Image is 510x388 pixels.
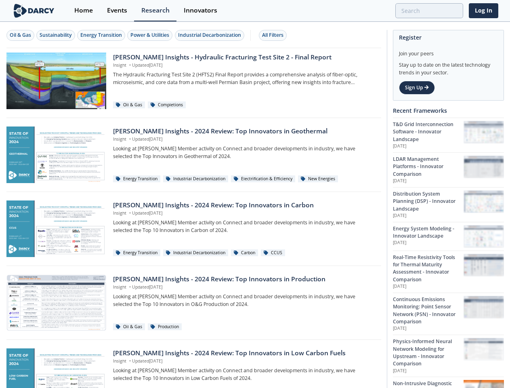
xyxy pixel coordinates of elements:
[231,175,295,183] div: Electrification & Efficiency
[231,249,258,257] div: Carbon
[393,121,464,143] div: T&D Grid Interconnection Software - Innovator Landscape
[113,284,375,291] p: Insight Updated [DATE]
[40,32,72,39] div: Sustainability
[399,57,498,76] div: Stay up to date on the latest technology trends in your sector.
[107,7,127,14] div: Events
[113,200,375,210] div: [PERSON_NAME] Insights - 2024 Review: Top Innovators in Carbon
[113,323,145,331] div: Oil & Gas
[77,30,125,41] button: Energy Transition
[128,62,132,68] span: •
[393,338,464,368] div: Physics-Informed Neural Network Modeling for Upstream - Innovator Comparison
[113,53,375,62] div: [PERSON_NAME] Insights - Hydraulic Fracturing Test Site 2 - Final Report
[6,274,381,331] a: Darcy Insights - 2024 Review: Top Innovators in Production preview [PERSON_NAME] Insights - 2024 ...
[184,7,217,14] div: Innovators
[148,101,186,109] div: Completions
[393,187,504,222] a: Distribution System Planning (DSP) - Innovator Landscape [DATE] Distribution System Planning (DSP...
[148,323,182,331] div: Production
[113,249,160,257] div: Energy Transition
[113,62,375,69] p: Insight Updated [DATE]
[113,101,145,109] div: Oil & Gas
[127,30,172,41] button: Power & Utilities
[113,71,375,86] p: The Hydraulic Fracturing Test Site 2 (HFTS2) Final Report provides a comprehensive analysis of fi...
[113,219,375,234] p: Looking at [PERSON_NAME] Member activity on Connect and broader developments in industry, we have...
[393,335,504,377] a: Physics-Informed Neural Network Modeling for Upstream - Innovator Comparison [DATE] Physics-Infor...
[262,32,283,39] div: All Filters
[393,293,504,335] a: Continuous Emissions Monitoring: Point Sensor Network (PSN) - Innovator Comparison [DATE] Continu...
[74,7,93,14] div: Home
[399,44,498,57] div: Join your peers
[113,358,375,365] p: Insight Updated [DATE]
[393,213,464,219] p: [DATE]
[6,30,34,41] button: Oil & Gas
[6,200,381,257] a: Darcy Insights - 2024 Review: Top Innovators in Carbon preview [PERSON_NAME] Insights - 2024 Revi...
[80,32,122,39] div: Energy Transition
[113,274,375,284] div: [PERSON_NAME] Insights - 2024 Review: Top Innovators in Production
[393,283,464,290] p: [DATE]
[113,293,375,308] p: Looking at [PERSON_NAME] Member activity on Connect and broader developments in industry, we have...
[113,348,375,358] div: [PERSON_NAME] Insights - 2024 Review: Top Innovators in Low Carbon Fuels
[36,30,75,41] button: Sustainability
[393,251,504,293] a: Real-Time Resistivity Tools for Thermal Maturity Assessment - Innovator Comparison [DATE] Real-Ti...
[399,81,435,95] a: Sign Up
[128,284,132,290] span: •
[469,3,498,18] a: Log In
[261,249,285,257] div: CCUS
[399,30,498,44] div: Register
[6,53,381,109] a: Darcy Insights - Hydraulic Fracturing Test Site 2 - Final Report preview [PERSON_NAME] Insights -...
[6,127,381,183] a: Darcy Insights - 2024 Review: Top Innovators in Geothermal preview [PERSON_NAME] Insights - 2024 ...
[128,210,132,216] span: •
[113,136,375,143] p: Insight Updated [DATE]
[163,175,228,183] div: Industrial Decarbonization
[393,240,464,246] p: [DATE]
[393,156,464,178] div: LDAR Management Platforms - Innovator Comparison
[393,103,504,118] div: Recent Frameworks
[393,190,464,213] div: Distribution System Planning (DSP) - Innovator Landscape
[393,152,504,187] a: LDAR Management Platforms - Innovator Comparison [DATE] LDAR Management Platforms - Innovator Com...
[393,118,504,152] a: T&D Grid Interconnection Software - Innovator Landscape [DATE] T&D Grid Interconnection Software ...
[393,325,464,332] p: [DATE]
[113,210,375,217] p: Insight Updated [DATE]
[395,3,463,18] input: Advanced Search
[393,368,464,374] p: [DATE]
[178,32,241,39] div: Industrial Decarbonization
[298,175,338,183] div: New Energies
[141,7,170,14] div: Research
[12,4,56,18] img: logo-wide.svg
[113,145,375,160] p: Looking at [PERSON_NAME] Member activity on Connect and broader developments in industry, we have...
[393,178,464,184] p: [DATE]
[175,30,244,41] button: Industrial Decarbonization
[128,358,132,364] span: •
[393,296,464,326] div: Continuous Emissions Monitoring: Point Sensor Network (PSN) - Innovator Comparison
[393,222,504,251] a: Energy System Modeling - Innovator Landscape [DATE] Energy System Modeling - Innovator Landscape ...
[130,32,169,39] div: Power & Utilities
[163,249,228,257] div: Industrial Decarbonization
[259,30,287,41] button: All Filters
[128,136,132,142] span: •
[10,32,31,39] div: Oil & Gas
[393,143,464,150] p: [DATE]
[113,175,160,183] div: Energy Transition
[113,127,375,136] div: [PERSON_NAME] Insights - 2024 Review: Top Innovators in Geothermal
[113,367,375,382] p: Looking at [PERSON_NAME] Member activity on Connect and broader developments in industry, we have...
[393,225,464,240] div: Energy System Modeling - Innovator Landscape
[393,254,464,284] div: Real-Time Resistivity Tools for Thermal Maturity Assessment - Innovator Comparison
